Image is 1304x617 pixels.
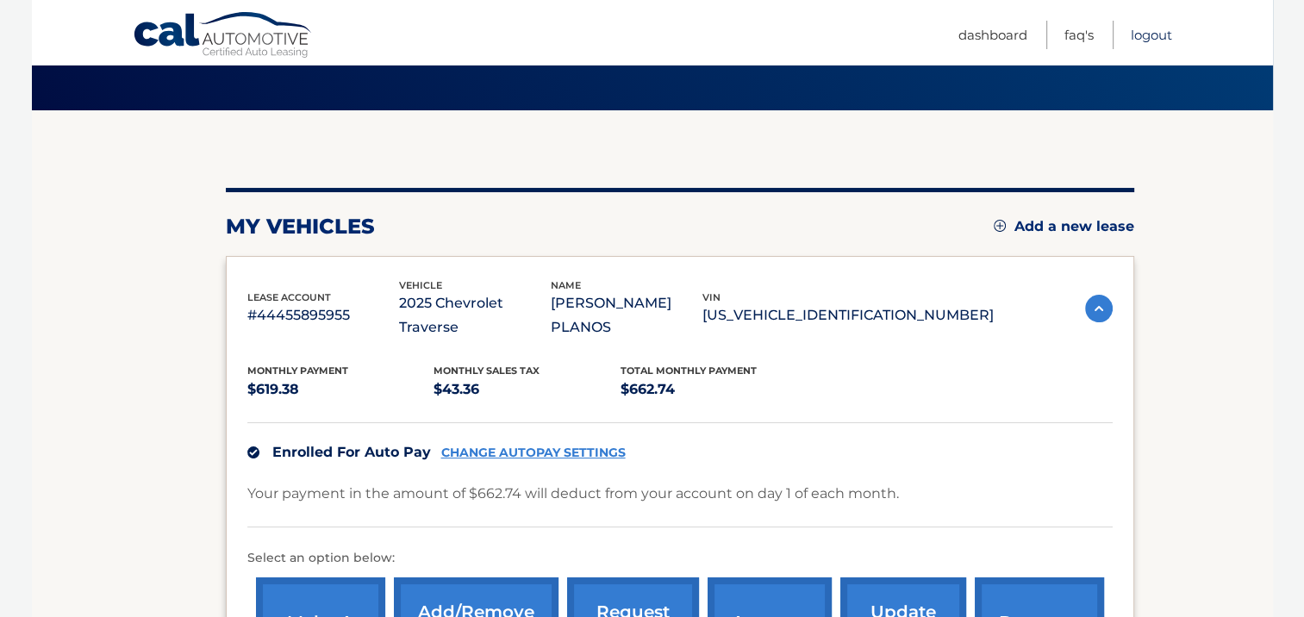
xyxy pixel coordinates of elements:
span: Enrolled For Auto Pay [272,444,431,460]
p: $662.74 [621,377,808,402]
span: vehicle [399,279,442,291]
span: name [551,279,581,291]
h2: my vehicles [226,214,375,240]
a: Logout [1131,21,1172,49]
p: #44455895955 [247,303,399,327]
span: Monthly sales Tax [434,365,540,377]
p: Your payment in the amount of $662.74 will deduct from your account on day 1 of each month. [247,482,899,506]
a: Add a new lease [994,218,1134,235]
span: Total Monthly Payment [621,365,757,377]
span: lease account [247,291,331,303]
p: Select an option below: [247,548,1113,569]
p: 2025 Chevrolet Traverse [399,291,551,340]
p: $619.38 [247,377,434,402]
a: FAQ's [1064,21,1094,49]
span: vin [702,291,721,303]
a: Cal Automotive [133,11,314,61]
img: check.svg [247,446,259,458]
img: accordion-active.svg [1085,295,1113,322]
a: CHANGE AUTOPAY SETTINGS [441,446,626,460]
a: Dashboard [958,21,1027,49]
p: [PERSON_NAME] PLANOS [551,291,702,340]
img: add.svg [994,220,1006,232]
span: Monthly Payment [247,365,348,377]
p: $43.36 [434,377,621,402]
p: [US_VEHICLE_IDENTIFICATION_NUMBER] [702,303,994,327]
